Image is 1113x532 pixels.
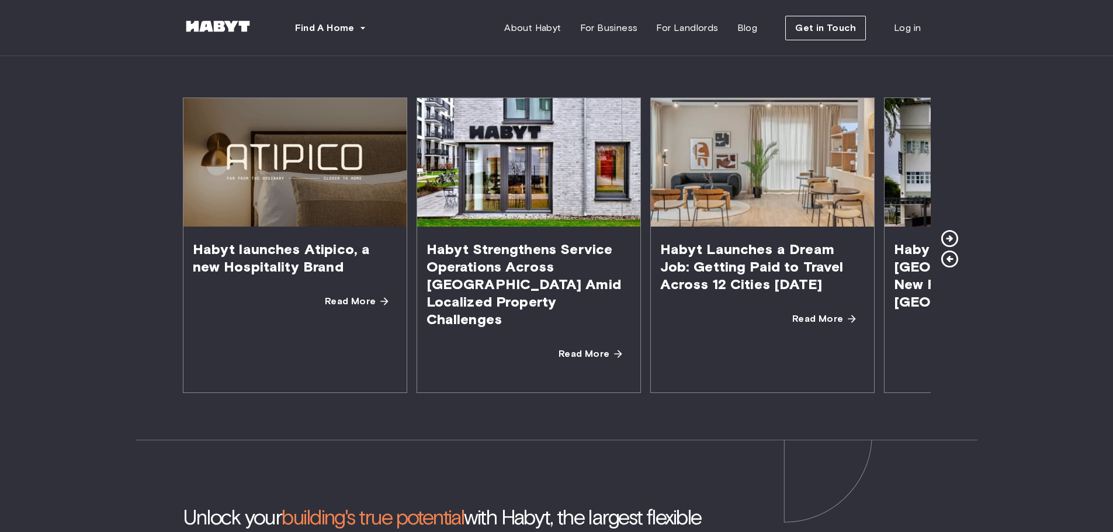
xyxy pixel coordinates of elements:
span: building's true potential [281,504,464,530]
a: Read More [315,290,397,313]
span: For Landlords [656,21,718,35]
span: Get in Touch [795,21,856,35]
span: Habyt Launches a Dream Job: Getting Paid to Travel Across 12 Cities [DATE] [651,227,874,307]
a: For Landlords [647,16,727,40]
button: Get in Touch [785,16,866,40]
a: Blog [728,16,767,40]
button: Find A Home [286,16,376,40]
a: For Business [571,16,647,40]
a: Read More [783,307,865,331]
a: Read More [549,342,631,366]
span: Habyt Strengthens Service Operations Across [GEOGRAPHIC_DATA] Amid Localized Property Challenges [417,227,640,342]
span: Habyt Unveils Kada at [GEOGRAPHIC_DATA], A New Flex Property in [GEOGRAPHIC_DATA] [885,227,1108,325]
span: About Habyt [504,21,561,35]
a: About Habyt [495,16,570,40]
img: Habyt [183,20,253,32]
span: Habyt launches Atipico, a new Hospitality Brand [183,227,407,290]
span: Read More [325,294,376,308]
span: Blog [737,21,758,35]
span: For Business [580,21,638,35]
span: Read More [559,347,610,361]
span: Find A Home [295,21,355,35]
a: Log in [885,16,930,40]
span: Log in [894,21,921,35]
span: Read More [792,312,844,326]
